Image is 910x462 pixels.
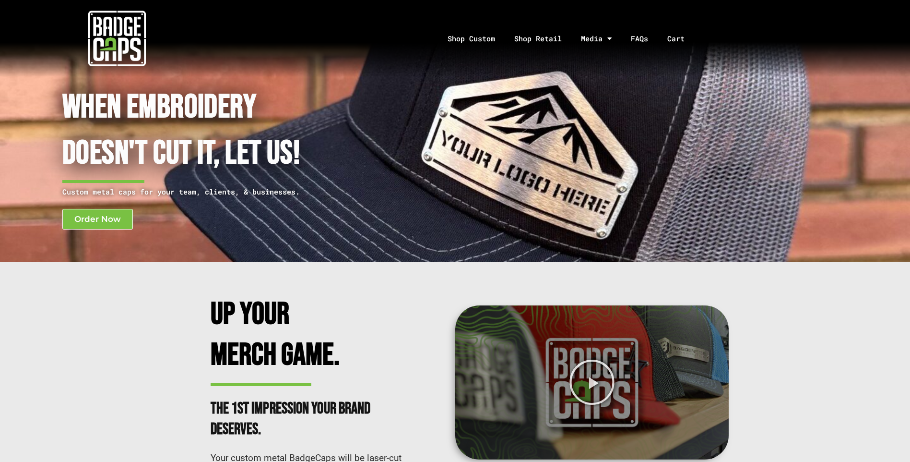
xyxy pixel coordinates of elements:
span: Order Now [74,215,121,223]
a: Order Now [62,209,133,230]
a: FAQs [621,13,658,64]
a: Shop Retail [505,13,571,64]
a: Cart [658,13,706,64]
a: Shop Custom [438,13,505,64]
a: Media [571,13,621,64]
h2: Up Your Merch Game. [211,294,378,376]
h2: The 1st impression your brand deserves. [211,399,378,440]
div: Play Video [568,359,615,406]
h1: When Embroidery Doesn't cut it, Let Us! [62,85,405,177]
p: Custom metal caps for your team, clients, & businesses. [62,186,405,198]
nav: Menu [234,13,910,64]
img: badgecaps white logo with green acccent [88,10,146,67]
